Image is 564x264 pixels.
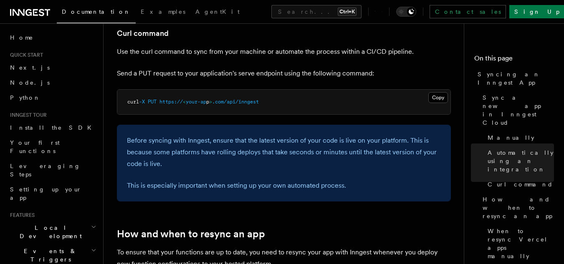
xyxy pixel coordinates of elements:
p: This is especially important when setting up your own automated process. [127,180,441,191]
span: Next.js [10,64,50,71]
a: Automatically using an integration [484,145,554,177]
a: AgentKit [190,3,245,23]
span: Local Development [7,224,91,240]
span: When to resync Vercel apps manually [488,227,554,260]
a: Manually [484,130,554,145]
a: Python [7,90,98,105]
span: Examples [141,8,185,15]
a: Your first Functions [7,135,98,158]
a: Syncing an Inngest App [474,67,554,90]
a: Node.js [7,75,98,90]
span: Install the SDK [10,124,96,131]
p: Send a PUT request to your application's serve endpoint using the following command: [117,68,451,79]
span: Python [10,94,40,101]
a: Examples [136,3,190,23]
a: Contact sales [430,5,506,18]
span: p [206,99,209,105]
span: Documentation [62,8,131,15]
button: Copy [428,92,448,103]
span: https:// [159,99,183,105]
span: Node.js [10,79,50,86]
span: Automatically using an integration [488,148,554,173]
button: Search...Ctrl+K [271,5,362,18]
span: Inngest tour [7,112,47,118]
span: Setting up your app [10,186,82,201]
span: curl [127,99,139,105]
span: PUT [148,99,157,105]
span: Events & Triggers [7,247,91,264]
span: Leveraging Steps [10,163,81,178]
span: Home [10,33,33,42]
a: Setting up your app [7,182,98,205]
span: Manually [488,133,534,142]
a: Sync a new app in Inngest Cloud [479,90,554,130]
span: How and when to resync an app [483,195,554,220]
a: How and when to resync an app [117,228,265,240]
a: Install the SDK [7,120,98,135]
a: Next.js [7,60,98,75]
span: Curl command [488,180,553,189]
span: > [209,99,212,105]
span: Sync a new app in Inngest Cloud [483,93,554,127]
a: Leveraging Steps [7,158,98,182]
kbd: Ctrl+K [338,8,357,16]
a: Curl command [117,28,169,39]
p: Before syncing with Inngest, ensure that the latest version of your code is live on your platform... [127,135,441,170]
a: Home [7,30,98,45]
span: Your first Functions [10,139,60,154]
button: Toggle dark mode [396,7,416,17]
span: Quick start [7,52,43,58]
span: Syncing an Inngest App [478,70,554,87]
a: Documentation [57,3,136,23]
span: .com/api/inngest [212,99,259,105]
a: How and when to resync an app [479,192,554,224]
span: your-ap [186,99,206,105]
span: AgentKit [195,8,240,15]
h4: On this page [474,53,554,67]
span: < [183,99,186,105]
a: When to resync Vercel apps manually [484,224,554,264]
a: Curl command [484,177,554,192]
span: Features [7,212,35,219]
span: -X [139,99,145,105]
p: Use the curl command to sync from your machine or automate the process within a CI/CD pipeline. [117,46,451,58]
button: Local Development [7,220,98,244]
